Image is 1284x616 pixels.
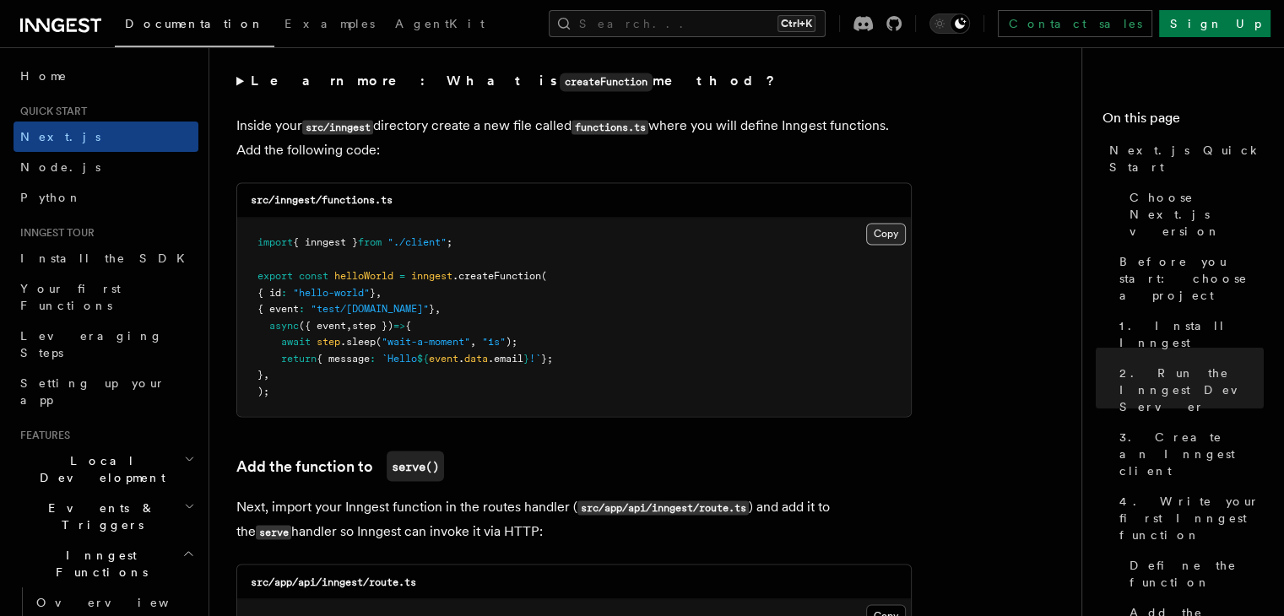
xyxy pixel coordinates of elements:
span: AgentKit [395,17,485,30]
a: AgentKit [385,5,495,46]
code: src/app/api/inngest/route.ts [251,575,416,587]
a: Sign Up [1159,10,1270,37]
span: { event [257,302,299,314]
span: , [376,286,382,298]
span: { [405,319,411,331]
span: return [281,352,317,364]
code: createFunction [560,73,653,91]
a: Install the SDK [14,243,198,273]
code: serve() [387,451,444,481]
a: Documentation [115,5,274,47]
code: functions.ts [572,120,648,134]
a: 4. Write your first Inngest function [1113,486,1264,550]
a: Define the function [1123,550,1264,597]
span: Inngest Functions [14,547,182,581]
span: = [399,269,405,281]
a: Examples [274,5,385,46]
span: 2. Run the Inngest Dev Server [1119,365,1264,415]
span: export [257,269,293,281]
span: Examples [284,17,375,30]
h4: On this page [1103,108,1264,135]
span: data [464,352,488,364]
span: Quick start [14,105,87,118]
span: "hello-world" [293,286,370,298]
p: Next, import your Inngest function in the routes handler ( ) and add it to the handler so Inngest... [236,494,912,543]
span: Inngest tour [14,226,95,240]
span: ({ event [299,319,346,331]
span: Next.js Quick Start [1109,142,1264,176]
span: { inngest } [293,236,358,248]
span: { id [257,286,281,298]
span: `Hello [382,352,417,364]
span: ; [447,236,452,248]
span: "1s" [482,335,506,347]
span: => [393,319,405,331]
span: Node.js [20,160,100,174]
button: Events & Triggers [14,493,198,540]
span: } [429,302,435,314]
span: ( [541,269,547,281]
span: "wait-a-moment" [382,335,470,347]
code: src/app/api/inngest/route.ts [577,500,749,515]
span: , [263,368,269,380]
span: . [458,352,464,364]
span: inngest [411,269,452,281]
span: Next.js [20,130,100,143]
span: Setting up your app [20,376,165,407]
span: { message [317,352,370,364]
span: Install the SDK [20,251,195,265]
span: ( [376,335,382,347]
a: 1. Install Inngest [1113,311,1264,358]
span: Documentation [125,17,264,30]
span: 1. Install Inngest [1119,317,1264,351]
span: 4. Write your first Inngest function [1119,493,1264,543]
span: from [358,236,382,248]
code: src/inngest [302,120,373,134]
span: import [257,236,293,248]
span: Choose Next.js version [1130,189,1264,240]
code: src/inngest/functions.ts [251,194,393,206]
span: , [346,319,352,331]
span: ${ [417,352,429,364]
a: Node.js [14,152,198,182]
span: Your first Functions [20,282,121,312]
strong: Learn more: What is method? [251,73,778,89]
span: "./client" [387,236,447,248]
span: "test/[DOMAIN_NAME]" [311,302,429,314]
a: Add the function toserve() [236,451,444,481]
kbd: Ctrl+K [777,15,815,32]
span: , [470,335,476,347]
span: helloWorld [334,269,393,281]
span: Home [20,68,68,84]
a: Next.js [14,122,198,152]
span: await [281,335,311,347]
a: Home [14,61,198,91]
button: Toggle dark mode [929,14,970,34]
span: }; [541,352,553,364]
button: Search...Ctrl+K [549,10,826,37]
a: Python [14,182,198,213]
span: .email [488,352,523,364]
span: !` [529,352,541,364]
span: Leveraging Steps [20,329,163,359]
span: } [257,368,263,380]
span: Python [20,191,82,204]
span: Events & Triggers [14,500,184,533]
a: Your first Functions [14,273,198,321]
span: Overview [36,596,210,609]
span: ); [257,385,269,397]
span: Local Development [14,452,184,486]
a: Leveraging Steps [14,321,198,368]
button: Local Development [14,446,198,493]
button: Inngest Functions [14,540,198,587]
a: Setting up your app [14,368,198,415]
span: , [435,302,441,314]
p: Inside your directory create a new file called where you will define Inngest functions. Add the f... [236,114,912,162]
span: } [523,352,529,364]
a: Next.js Quick Start [1103,135,1264,182]
span: ); [506,335,517,347]
span: : [370,352,376,364]
span: Define the function [1130,557,1264,591]
a: Choose Next.js version [1123,182,1264,246]
span: 3. Create an Inngest client [1119,429,1264,479]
